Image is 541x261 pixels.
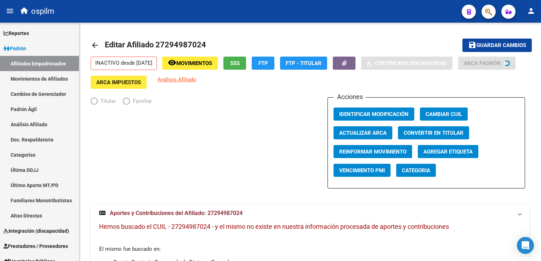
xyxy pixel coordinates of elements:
span: Convertir en Titular [404,130,463,136]
button: FTP - Titular [280,57,327,70]
span: ospilm [31,4,54,19]
button: Reinformar Movimiento [334,145,412,158]
mat-expansion-panel-header: Aportes y Contribuciones del Afiliado: 27294987024 [91,205,530,222]
span: FTP [258,60,268,66]
span: FTP - Titular [286,60,321,66]
span: Prestadores / Proveedores [4,242,68,250]
mat-radio-group: Elija una opción [91,99,159,106]
span: Certificado Discapacidad [375,60,447,66]
mat-icon: remove_red_eye [168,58,176,67]
span: Vencimiento PMI [339,167,385,174]
button: Certificado Discapacidad [361,57,452,70]
button: Vencimiento PMI [334,164,391,177]
span: Familiar [130,97,152,105]
span: Análisis Afiliado [158,76,196,83]
button: Categoria [396,164,436,177]
mat-icon: arrow_back [91,41,99,50]
span: Categoria [402,167,430,174]
button: Cambiar CUIL [420,108,468,121]
div: Open Intercom Messenger [517,237,534,254]
span: Reinformar Movimiento [339,149,406,155]
p: INACTIVO desde [DATE] [91,57,157,70]
button: Movimientos [162,57,218,70]
span: Identificar Modificación [339,111,409,117]
span: Aportes y Contribuciones del Afiliado: 27294987024 [110,210,243,216]
button: ARCA Padrón [458,57,516,70]
button: Identificar Modificación [334,108,414,121]
mat-icon: person [527,7,535,15]
span: Guardar cambios [477,42,526,49]
span: SSS [230,60,240,66]
button: Actualizar ARCA [334,126,392,139]
span: ARCA Impuestos [96,79,141,86]
span: Hemos buscado el CUIL - 27294987024 - y el mismo no existe en nuestra información procesada de ap... [99,223,449,230]
span: ARCA Padrón [464,60,501,66]
button: SSS [223,57,246,70]
button: FTP [252,57,274,70]
h3: Acciones [334,92,365,102]
span: Padrón [4,45,26,52]
span: Reportes [4,29,29,37]
button: Convertir en Titular [398,126,469,139]
button: Guardar cambios [462,39,532,52]
span: Editar Afiliado 27294987024 [105,40,206,49]
button: Agregar Etiqueta [418,145,478,158]
mat-icon: menu [6,7,14,15]
span: Integración (discapacidad) [4,227,69,235]
span: Agregar Etiqueta [423,149,473,155]
span: Cambiar CUIL [426,111,462,117]
span: Movimientos [176,60,212,66]
button: ARCA Impuestos [91,76,147,89]
mat-icon: save [468,41,477,49]
span: Titular [98,97,116,105]
span: Actualizar ARCA [339,130,387,136]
